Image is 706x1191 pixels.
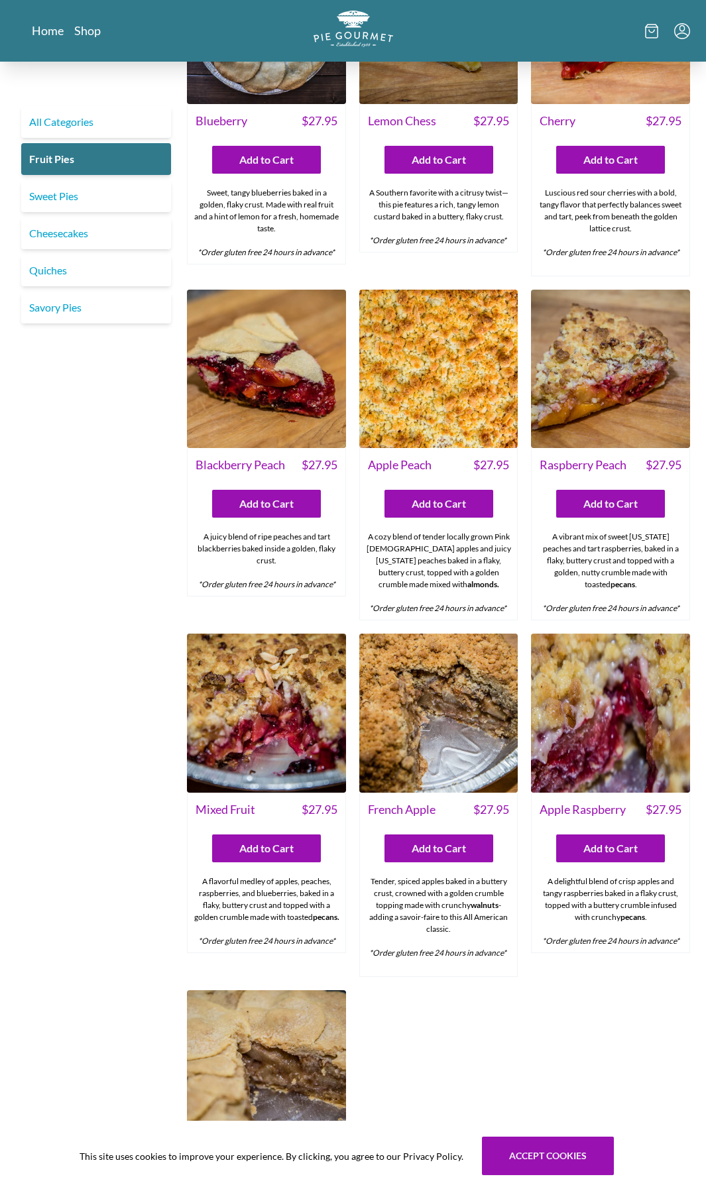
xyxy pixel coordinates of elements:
[473,112,509,130] span: $ 27.95
[611,579,635,589] strong: pecans
[646,801,681,819] span: $ 27.95
[583,840,638,856] span: Add to Cart
[314,11,393,47] img: logo
[482,1137,614,1175] button: Accept cookies
[360,182,518,252] div: A Southern favorite with a citrusy twist—this pie features a rich, tangy lemon custard baked in a...
[239,152,294,168] span: Add to Cart
[542,247,679,257] em: *Order gluten free 24 hours in advance*
[540,456,626,474] span: Raspberry Peach
[196,801,255,819] span: Mixed Fruit
[384,834,493,862] button: Add to Cart
[542,936,679,946] em: *Order gluten free 24 hours in advance*
[532,526,689,620] div: A vibrant mix of sweet [US_STATE] peaches and tart raspberries, baked in a flaky, buttery crust a...
[556,490,665,518] button: Add to Cart
[412,152,466,168] span: Add to Cart
[473,801,509,819] span: $ 27.95
[21,180,171,212] a: Sweet Pies
[531,290,690,449] img: Raspberry Peach
[239,496,294,512] span: Add to Cart
[369,948,506,958] em: *Order gluten free 24 hours in advance*
[368,801,436,819] span: French Apple
[21,106,171,138] a: All Categories
[532,870,689,952] div: A delightful blend of crisp apples and tangy raspberries baked in a flaky crust, topped with a bu...
[360,870,518,976] div: Tender, spiced apples baked in a buttery crust, crowned with a golden crumble topping made with c...
[646,112,681,130] span: $ 27.95
[212,490,321,518] button: Add to Cart
[369,603,506,613] em: *Order gluten free 24 hours in advance*
[532,182,689,276] div: Luscious red sour cherries with a bold, tangy flavor that perfectly balances sweet and tart, peek...
[198,247,335,257] em: *Order gluten free 24 hours in advance*
[412,496,466,512] span: Add to Cart
[313,912,339,922] strong: pecans.
[196,456,285,474] span: Blackberry Peach
[646,456,681,474] span: $ 27.95
[384,490,493,518] button: Add to Cart
[21,255,171,286] a: Quiches
[471,900,499,910] strong: walnuts
[239,840,294,856] span: Add to Cart
[359,290,518,449] img: Apple Peach
[531,634,690,793] img: Apple Raspberry
[583,496,638,512] span: Add to Cart
[21,292,171,323] a: Savory Pies
[196,112,247,130] span: Blueberry
[556,834,665,862] button: Add to Cart
[187,634,346,793] img: Mixed Fruit
[302,801,337,819] span: $ 27.95
[21,217,171,249] a: Cheesecakes
[188,870,345,952] div: A flavorful medley of apples, peaches, raspberries, and blueberries, baked in a flaky, buttery cr...
[21,143,171,175] a: Fruit Pies
[620,912,645,922] strong: pecans
[187,290,346,449] img: Blackberry Peach
[74,23,101,38] a: Shop
[540,801,626,819] span: Apple Raspberry
[542,603,679,613] em: *Order gluten free 24 hours in advance*
[188,182,345,264] div: Sweet, tangy blueberries baked in a golden, flaky crust. Made with real fruit and a hint of lemon...
[80,1149,463,1163] span: This site uses cookies to improve your experience. By clicking, you agree to our Privacy Policy.
[674,23,690,39] button: Menu
[302,456,337,474] span: $ 27.95
[314,11,393,51] a: Logo
[368,456,432,474] span: Apple Peach
[540,112,575,130] span: Cherry
[359,634,518,793] img: French Apple
[369,235,506,245] em: *Order gluten free 24 hours in advance*
[412,840,466,856] span: Add to Cart
[583,152,638,168] span: Add to Cart
[360,526,518,620] div: A cozy blend of tender locally grown Pink [DEMOGRAPHIC_DATA] apples and juicy [US_STATE] peaches ...
[198,579,335,589] em: *Order gluten free 24 hours in advance*
[188,526,345,596] div: A juicy blend of ripe peaches and tart blackberries baked inside a golden, flaky crust.
[368,112,436,130] span: Lemon Chess
[556,146,665,174] button: Add to Cart
[467,579,499,589] strong: almonds.
[198,936,335,946] em: *Order gluten free 24 hours in advance*
[212,146,321,174] button: Add to Cart
[384,146,493,174] button: Add to Cart
[302,112,337,130] span: $ 27.95
[32,23,64,38] a: Home
[212,834,321,862] button: Add to Cart
[187,990,346,1149] img: Apple
[473,456,509,474] span: $ 27.95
